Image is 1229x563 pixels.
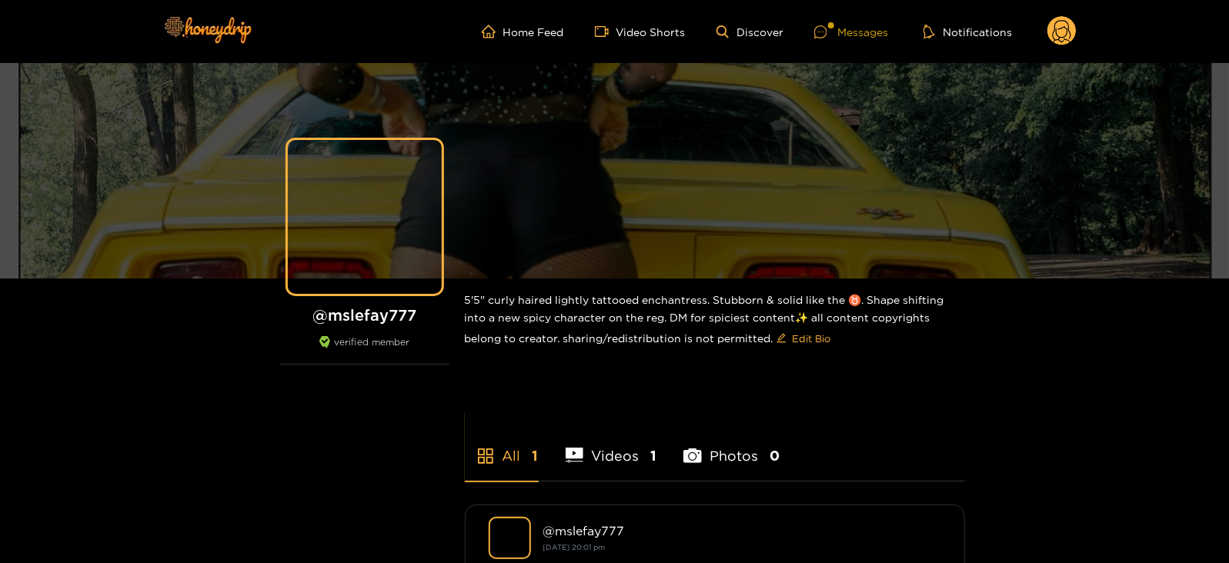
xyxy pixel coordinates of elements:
a: Home Feed [482,25,564,38]
span: 1 [533,446,539,465]
a: Video Shorts [595,25,686,38]
div: @ mslefay777 [543,524,941,538]
img: mslefay777 [489,517,531,559]
li: Videos [566,411,657,481]
span: home [482,25,503,38]
button: editEdit Bio [773,326,834,351]
span: 0 [770,446,780,465]
li: Photos [683,411,780,481]
a: Discover [716,25,783,38]
span: Edit Bio [793,331,831,346]
button: Notifications [919,24,1017,39]
div: verified member [280,336,449,365]
span: video-camera [595,25,616,38]
li: All [465,411,539,481]
span: appstore [476,447,495,465]
span: edit [776,333,786,345]
h1: @ mslefay777 [280,305,449,325]
div: Messages [814,23,888,41]
span: 1 [650,446,656,465]
div: 5'5" curly haired lightly tattooed enchantress. Stubborn & solid like the ♉️. Shape shifting into... [465,278,965,363]
small: [DATE] 20:01 pm [543,543,606,551]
